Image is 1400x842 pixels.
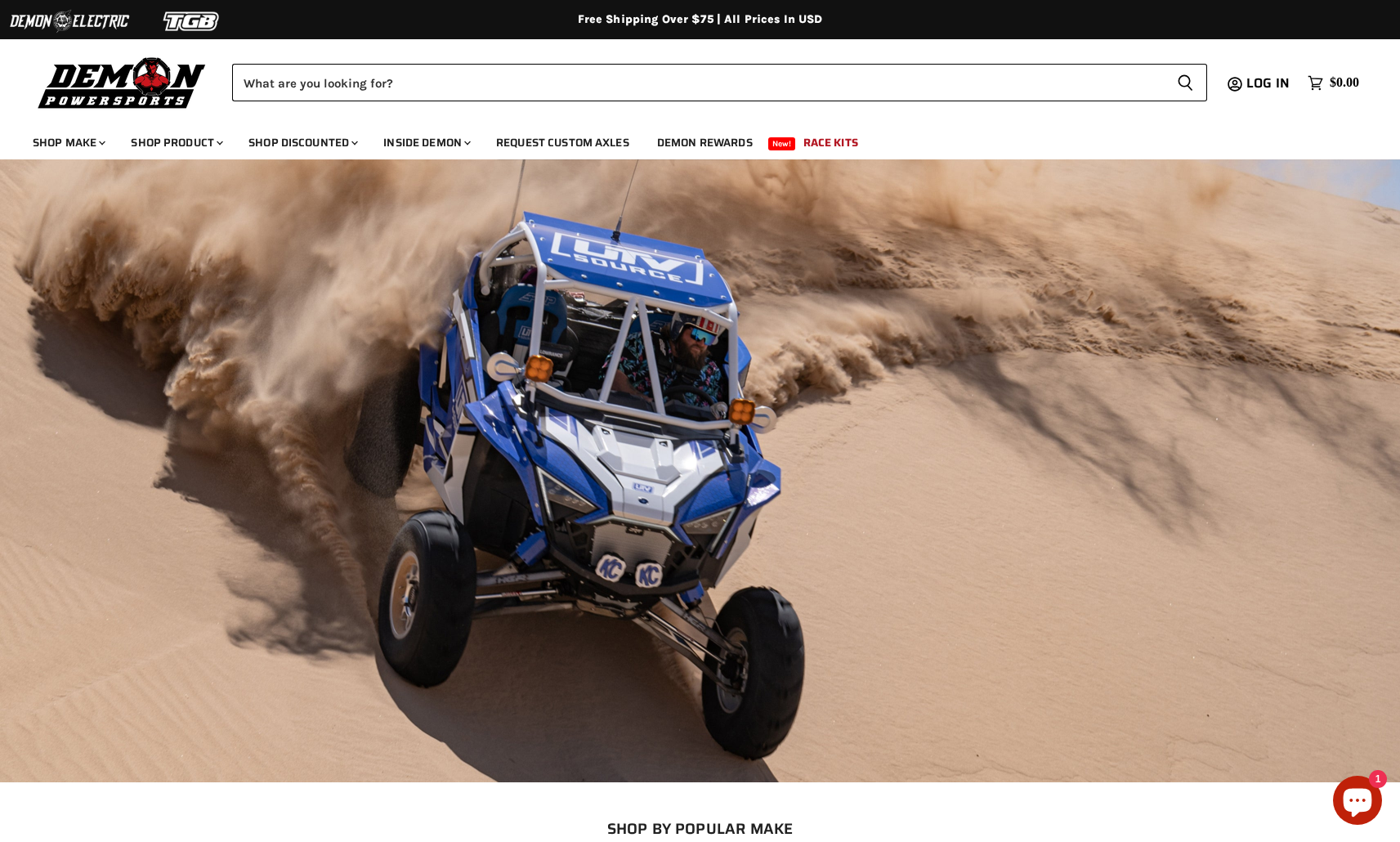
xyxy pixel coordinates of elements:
[1330,75,1359,91] span: $0.00
[1164,64,1207,101] button: Search
[20,126,115,159] a: Shop Make
[20,119,1355,159] ul: Main menu
[1239,76,1299,91] a: Log in
[232,64,1164,101] input: Search
[131,6,253,37] img: TGB Logo 2
[66,820,1334,837] h2: SHOP BY POPULAR MAKE
[33,53,212,111] img: Demon Powersports
[768,137,796,150] span: New!
[791,126,870,159] a: Race Kits
[1299,71,1367,95] a: $0.00
[232,64,1207,101] form: Product
[8,6,131,37] img: Demon Electric Logo 2
[47,12,1354,27] div: Free Shipping Over $75 | All Prices In USD
[371,126,481,159] a: Inside Demon
[1328,776,1387,829] inbox-online-store-chat: Shopify online store chat
[1246,73,1290,93] span: Log in
[119,126,233,159] a: Shop Product
[645,126,765,159] a: Demon Rewards
[236,126,368,159] a: Shop Discounted
[484,126,642,159] a: Request Custom Axles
